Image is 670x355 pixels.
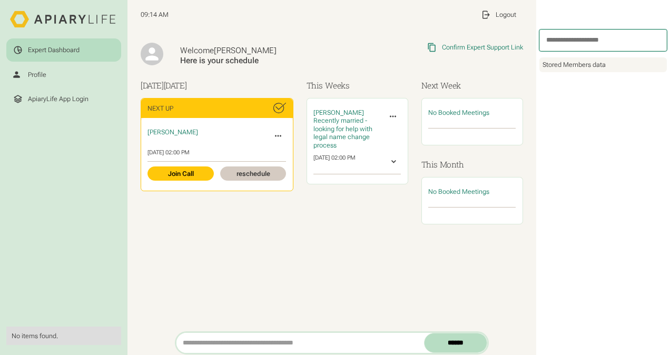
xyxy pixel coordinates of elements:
div: [DATE] 02:00 PM [147,149,286,156]
div: Stored Members data [539,57,667,72]
h3: This Month [421,159,523,171]
span: [DATE] [164,80,187,91]
a: Profile [6,63,121,86]
span: 09:14 AM [141,11,169,19]
h3: This Weeks [307,80,408,92]
span: [PERSON_NAME] [147,128,198,136]
a: Join Call [147,166,213,181]
div: Confirm Expert Support Link [442,43,523,52]
div: Expert Dashboard [28,46,80,54]
span: [PERSON_NAME] [313,109,364,116]
span: No Booked Meetings [428,188,489,195]
h3: Next Week [421,80,523,92]
div: [DATE] 02:00 PM [313,154,356,169]
div: Next Up [147,104,173,113]
a: reschedule [220,166,286,181]
h3: [DATE] [141,80,293,92]
div: Logout [496,11,516,19]
div: ApiaryLife App Login [28,95,88,103]
div: Profile [28,71,46,79]
span: Recently married - looking for help with legal name change process [313,116,372,149]
div: No items found. [12,332,115,340]
a: ApiaryLife App Login [6,87,121,110]
div: Here is your schedule [180,56,350,66]
span: No Booked Meetings [428,109,489,116]
a: Logout [475,3,523,26]
span: [PERSON_NAME] [214,46,277,55]
div: Welcome [180,46,350,56]
a: Expert Dashboard [6,38,121,61]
